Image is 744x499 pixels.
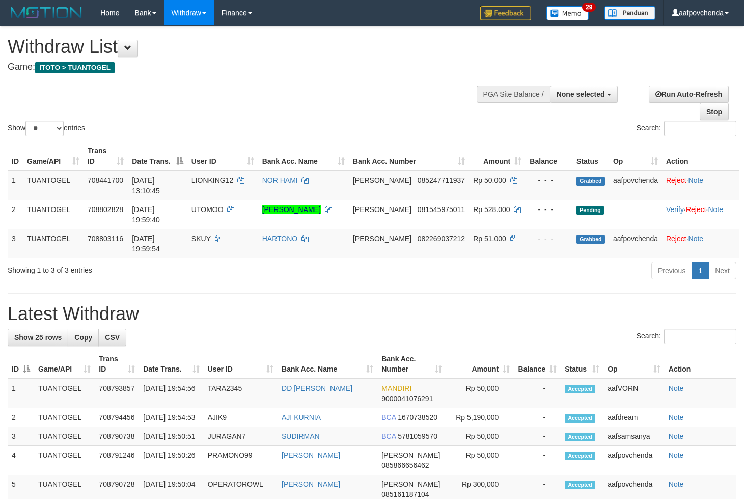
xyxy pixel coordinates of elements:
[8,329,68,346] a: Show 25 rows
[258,142,349,171] th: Bank Acc. Name: activate to sort column ascending
[8,121,85,136] label: Show entries
[665,350,736,379] th: Action
[8,446,34,475] td: 4
[8,408,34,427] td: 2
[23,171,84,200] td: TUANTOGEL
[477,86,550,103] div: PGA Site Balance /
[662,200,739,229] td: · ·
[473,234,506,243] span: Rp 51.000
[572,142,609,171] th: Status
[95,446,139,475] td: 708791246
[688,176,704,185] a: Note
[98,329,126,346] a: CSV
[609,142,662,171] th: Op: activate to sort column ascending
[649,86,729,103] a: Run Auto-Refresh
[708,262,736,279] a: Next
[204,446,278,475] td: PRAMONO99
[565,414,595,423] span: Accepted
[480,6,531,20] img: Feedback.jpg
[651,262,692,279] a: Previous
[565,481,595,489] span: Accepted
[550,86,618,103] button: None selected
[418,205,465,214] span: Copy 081545975011 to clipboard
[603,408,665,427] td: aafdream
[514,379,561,408] td: -
[187,142,258,171] th: User ID: activate to sort column ascending
[637,121,736,136] label: Search:
[34,379,95,408] td: TUANTOGEL
[68,329,99,346] a: Copy
[565,433,595,441] span: Accepted
[381,395,433,403] span: Copy 9000041076291 to clipboard
[282,432,320,440] a: SUDIRMAN
[669,413,684,422] a: Note
[132,176,160,195] span: [DATE] 13:10:45
[666,234,686,243] a: Reject
[664,121,736,136] input: Search:
[132,205,160,224] span: [DATE] 19:59:40
[204,379,278,408] td: TARA2345
[603,379,665,408] td: aafVORN
[23,200,84,229] td: TUANTOGEL
[191,234,211,243] span: SKUY
[34,408,95,427] td: TUANTOGEL
[204,350,278,379] th: User ID: activate to sort column ascending
[88,205,123,214] span: 708802828
[669,432,684,440] a: Note
[418,176,465,185] span: Copy 085247711937 to clipboard
[473,176,506,185] span: Rp 50.000
[669,384,684,392] a: Note
[561,350,603,379] th: Status: activate to sort column ascending
[8,350,34,379] th: ID: activate to sort column descending
[514,408,561,427] td: -
[514,446,561,475] td: -
[139,379,204,408] td: [DATE] 19:54:56
[526,142,572,171] th: Balance
[262,234,298,243] a: HARTONO
[191,176,233,185] span: LIONKING12
[128,142,187,171] th: Date Trans.: activate to sort column descending
[8,37,486,57] h1: Withdraw List
[204,408,278,427] td: AJIK9
[609,171,662,200] td: aafpovchenda
[8,229,23,258] td: 3
[262,205,321,214] a: [PERSON_NAME]
[666,176,686,185] a: Reject
[34,427,95,446] td: TUANTOGEL
[381,413,396,422] span: BCA
[381,384,411,392] span: MANDIRI
[446,446,514,475] td: Rp 50,000
[8,5,85,20] img: MOTION_logo.png
[204,427,278,446] td: JURAGAN7
[74,333,92,342] span: Copy
[686,205,706,214] a: Reject
[282,413,321,422] a: AJI KURNIA
[377,350,446,379] th: Bank Acc. Number: activate to sort column ascending
[349,142,469,171] th: Bank Acc. Number: activate to sort column ascending
[34,446,95,475] td: TUANTOGEL
[582,3,596,12] span: 29
[473,205,510,214] span: Rp 528.000
[8,427,34,446] td: 3
[278,350,377,379] th: Bank Acc. Name: activate to sort column ascending
[282,384,352,392] a: DD [PERSON_NAME]
[8,304,736,324] h1: Latest Withdraw
[381,461,429,469] span: Copy 085866656462 to clipboard
[95,379,139,408] td: 708793857
[381,432,396,440] span: BCA
[708,205,723,214] a: Note
[662,229,739,258] td: ·
[95,350,139,379] th: Trans ID: activate to sort column ascending
[546,6,589,20] img: Button%20Memo.svg
[418,234,465,243] span: Copy 082269037212 to clipboard
[666,205,684,214] a: Verify
[576,206,604,215] span: Pending
[282,451,340,459] a: [PERSON_NAME]
[95,408,139,427] td: 708794456
[132,234,160,253] span: [DATE] 19:59:54
[262,176,298,185] a: NOR HAMI
[692,262,709,279] a: 1
[557,90,605,98] span: None selected
[514,350,561,379] th: Balance: activate to sort column ascending
[84,142,128,171] th: Trans ID: activate to sort column ascending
